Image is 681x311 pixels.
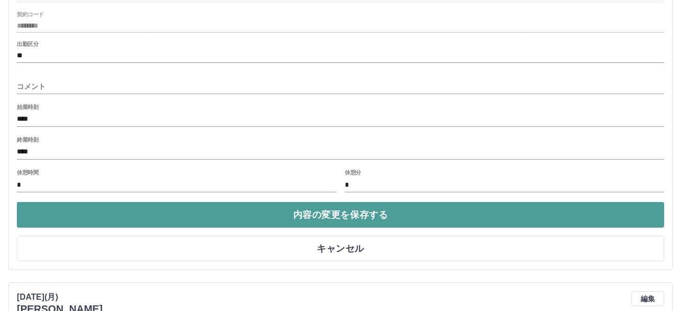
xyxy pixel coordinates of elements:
[631,291,664,306] button: 編集
[17,168,38,176] label: 休憩時間
[17,103,38,110] label: 始業時刻
[17,136,38,143] label: 終業時刻
[17,291,103,303] p: [DATE](月)
[17,202,664,228] button: 内容の変更を保存する
[17,40,38,48] label: 出勤区分
[17,11,44,18] label: 契約コード
[345,168,361,176] label: 休憩分
[17,236,664,261] button: キャンセル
